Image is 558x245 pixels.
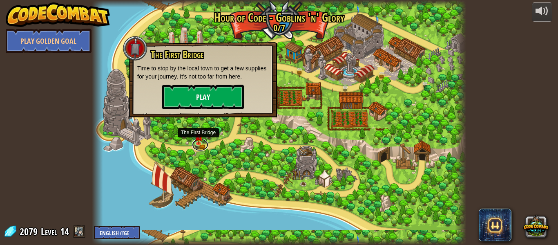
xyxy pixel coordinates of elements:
[20,225,40,238] span: 2079
[6,2,110,27] img: CodeCombat - Learn how to code by playing a game
[6,29,92,53] a: Play Golden Goal
[60,225,69,238] span: 14
[194,130,203,144] img: level-banner-unlock.png
[151,47,203,61] span: The First Bridge
[162,85,244,109] button: Play
[532,2,552,22] button: Adjust volume
[196,135,201,139] img: portrait.png
[41,225,57,238] span: Level
[137,64,269,81] p: Time to stop by the local town to get a few supplies for your journey. It's not too far from here.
